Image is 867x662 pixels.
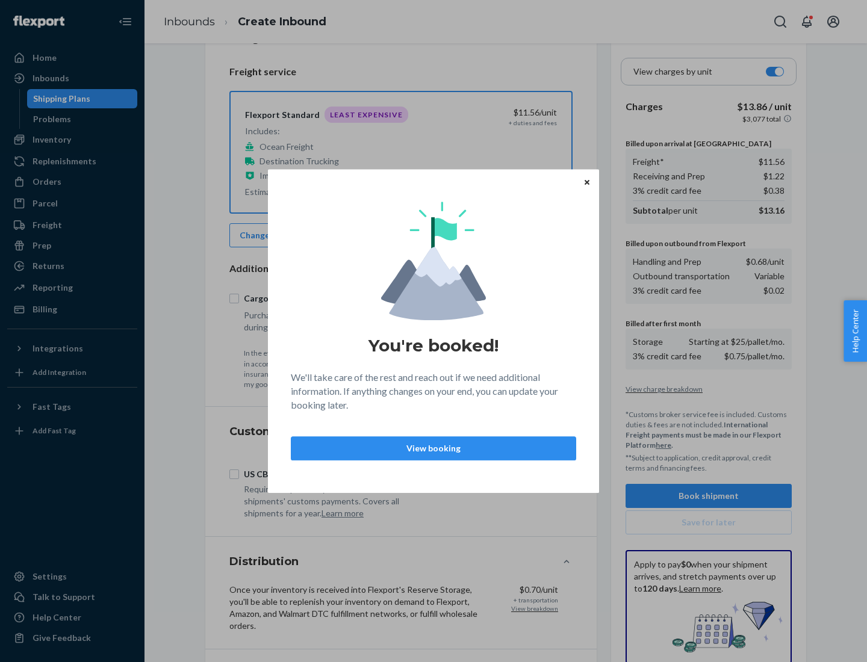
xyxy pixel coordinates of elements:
button: View booking [291,436,576,460]
h1: You're booked! [368,335,499,356]
p: We'll take care of the rest and reach out if we need additional information. If anything changes ... [291,371,576,412]
img: svg+xml,%3Csvg%20viewBox%3D%220%200%20174%20197%22%20fill%3D%22none%22%20xmlns%3D%22http%3A%2F%2F... [381,202,486,320]
p: View booking [301,442,566,454]
button: Close [581,175,593,188]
